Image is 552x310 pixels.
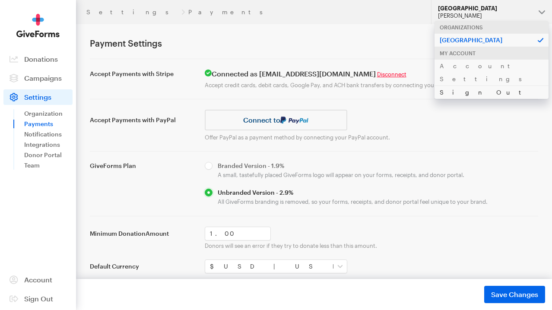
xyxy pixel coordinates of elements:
[86,9,178,16] a: Settings
[435,59,549,85] a: Account Settings
[205,82,539,89] p: Accept credit cards, debit cards, Google Pay, and ACH bank transfers by connecting your Stripe ac...
[205,70,539,78] h4: Connected as [EMAIL_ADDRESS][DOMAIN_NAME]
[90,70,194,78] label: Accept Payments with Stripe
[90,230,194,237] label: Minimum Donation
[438,5,532,12] div: [GEOGRAPHIC_DATA]
[435,33,549,47] p: [GEOGRAPHIC_DATA]
[90,38,538,48] h1: Payment Settings
[90,162,194,170] label: GiveForms Plan
[205,110,347,130] a: Connect to
[3,291,73,307] a: Sign Out
[24,275,52,284] span: Account
[438,12,532,19] div: [PERSON_NAME]
[280,117,309,123] img: paypal-036f5ec2d493c1c70c99b98eb3a666241af203a93f3fc3b8b64316794b4dcd3f.svg
[484,286,545,303] button: Save Changes
[24,160,73,171] a: Team
[3,272,73,288] a: Account
[24,55,58,63] span: Donations
[24,74,62,82] span: Campaigns
[205,227,271,240] input: 0.00
[24,129,73,139] a: Notifications
[16,14,60,38] img: GiveForms
[24,139,73,150] a: Integrations
[24,119,73,129] a: Payments
[205,134,539,141] p: Offer PayPal as a payment method by connecting your PayPal account.
[3,51,73,67] a: Donations
[377,71,406,78] a: Disconnect
[3,89,73,105] a: Settings
[90,116,194,124] label: Accept Payments with PayPal
[3,70,73,86] a: Campaigns
[24,93,51,101] span: Settings
[24,108,73,119] a: Organization
[24,294,53,303] span: Sign Out
[146,230,169,237] span: Amount
[90,263,194,270] label: Default Currency
[491,289,538,300] span: Save Changes
[24,150,73,160] a: Donor Portal
[435,85,549,99] a: Sign Out
[435,47,549,60] div: My Account
[435,21,549,34] div: Organizations
[205,242,539,249] p: Donors will see an error if they try to donate less than this amount.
